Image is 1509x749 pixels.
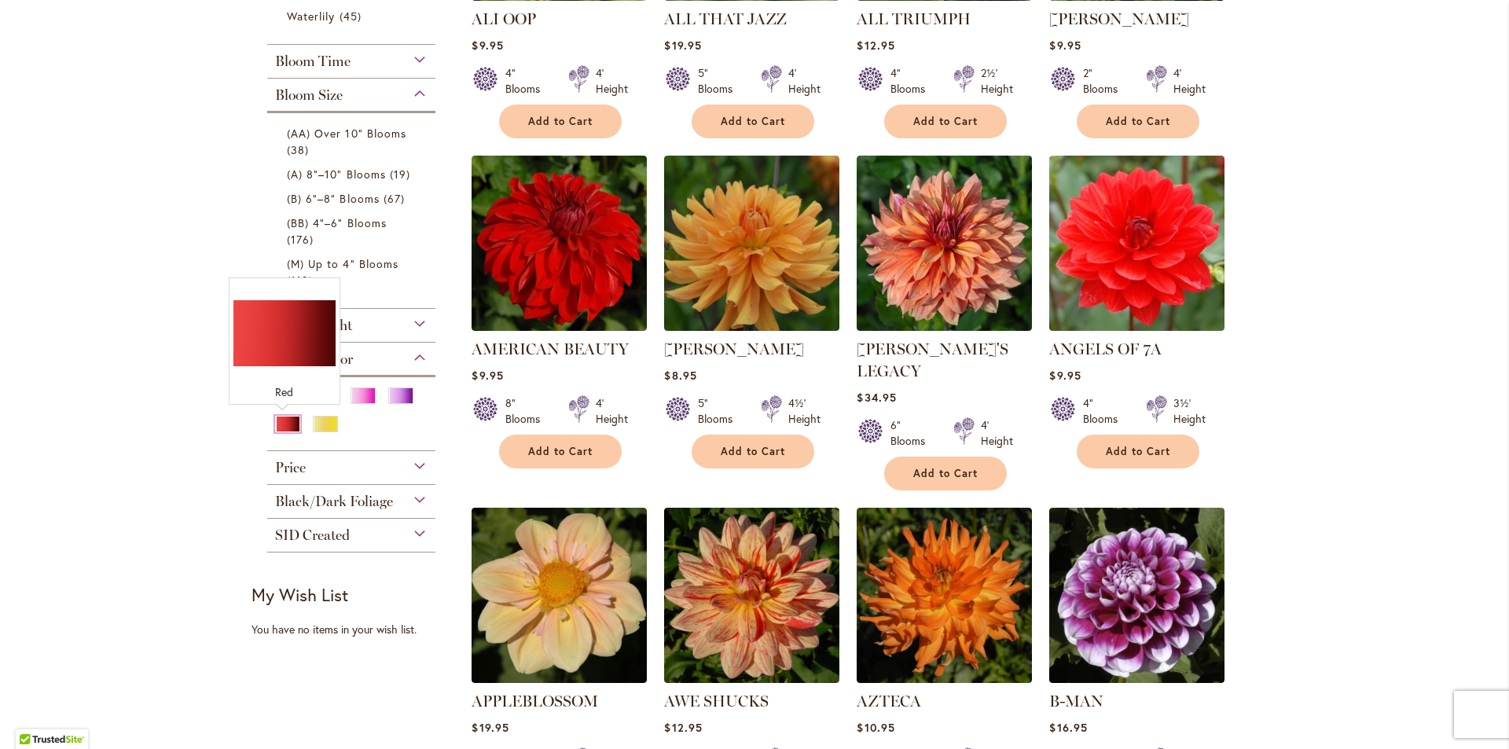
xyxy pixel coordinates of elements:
div: 5" Blooms [698,395,742,427]
div: 4' Height [1173,65,1206,97]
span: $10.95 [857,720,894,735]
span: (A) 8"–10" Blooms [287,167,386,182]
span: 38 [287,141,313,158]
span: 19 [390,166,414,182]
button: Add to Cart [884,457,1007,490]
span: $9.95 [1049,368,1081,383]
div: 5" Blooms [698,65,742,97]
div: Red [233,384,336,400]
a: ALL THAT JAZZ [664,9,787,28]
span: Add to Cart [528,115,593,128]
div: 4' Height [788,65,821,97]
img: AZTECA [857,508,1032,683]
div: 4½' Height [788,395,821,427]
span: Price [275,459,306,476]
button: Add to Cart [1077,105,1199,138]
a: AMERICAN BEAUTY [472,319,647,334]
span: Black/Dark Foliage [275,493,393,510]
img: AMERICAN BEAUTY [472,156,647,331]
a: AWE SHUCKS [664,692,769,710]
span: Add to Cart [913,467,978,480]
span: $9.95 [472,38,503,53]
span: $19.95 [472,720,509,735]
span: $9.95 [472,368,503,383]
button: Add to Cart [499,435,622,468]
a: [PERSON_NAME] [1049,9,1189,28]
button: Add to Cart [692,105,814,138]
img: B-MAN [1049,508,1224,683]
span: Waterlily [287,9,335,24]
span: SID Created [275,527,350,544]
img: ANDREW CHARLES [664,156,839,331]
button: Add to Cart [1077,435,1199,468]
strong: My Wish List [251,583,348,606]
a: Waterlily 45 [287,8,420,24]
img: APPLEBLOSSOM [472,508,647,683]
span: Bloom Time [275,53,351,70]
span: Add to Cart [721,115,785,128]
span: $12.95 [664,720,702,735]
span: $8.95 [664,368,696,383]
span: (B) 6"–8" Blooms [287,191,380,206]
span: 113 [287,272,317,288]
a: ALI OOP [472,9,536,28]
button: Add to Cart [884,105,1007,138]
span: $16.95 [1049,720,1087,735]
a: AZTECA [857,692,921,710]
div: 8" Blooms [505,395,549,427]
span: (AA) Over 10" Blooms [287,126,406,141]
img: ANGELS OF 7A [1049,156,1224,331]
span: $34.95 [857,390,896,405]
iframe: Launch Accessibility Center [12,693,56,737]
a: (BB) 4"–6" Blooms 176 [287,215,420,248]
button: Add to Cart [499,105,622,138]
div: 4" Blooms [505,65,549,97]
span: Add to Cart [1106,115,1170,128]
div: 3½' Height [1173,395,1206,427]
img: Andy's Legacy [857,156,1032,331]
a: ANGELS OF 7A [1049,340,1162,358]
div: 4' Height [596,65,628,97]
div: 4' Height [981,417,1013,449]
div: You have no items in your wish list. [251,622,461,637]
div: 4" Blooms [890,65,934,97]
a: [PERSON_NAME] [664,340,804,358]
div: 4" Blooms [1083,395,1127,427]
a: AZTECA [857,671,1032,686]
a: (B) 6"–8" Blooms 67 [287,190,420,207]
a: APPLEBLOSSOM [472,671,647,686]
span: (BB) 4"–6" Blooms [287,215,387,230]
span: (M) Up to 4" Blooms [287,256,398,271]
a: B-MAN [1049,671,1224,686]
a: (A) 8"–10" Blooms 19 [287,166,420,182]
div: 6" Blooms [890,417,934,449]
a: Andy's Legacy [857,319,1032,334]
span: $19.95 [664,38,701,53]
span: 45 [340,8,365,24]
span: 176 [287,231,318,248]
a: ANDREW CHARLES [664,319,839,334]
div: 2" Blooms [1083,65,1127,97]
button: Add to Cart [692,435,814,468]
span: $9.95 [1049,38,1081,53]
a: AMERICAN BEAUTY [472,340,629,358]
a: B-MAN [1049,692,1103,710]
div: 4' Height [596,395,628,427]
a: (M) Up to 4" Blooms 113 [287,255,420,288]
a: (AA) Over 10" Blooms 38 [287,125,420,158]
a: ANGELS OF 7A [1049,319,1224,334]
a: ALL TRIUMPH [857,9,971,28]
a: [PERSON_NAME]'S LEGACY [857,340,1008,380]
span: Add to Cart [528,445,593,458]
span: Add to Cart [1106,445,1170,458]
span: Add to Cart [721,445,785,458]
span: $12.95 [857,38,894,53]
a: APPLEBLOSSOM [472,692,598,710]
span: 67 [384,190,409,207]
span: Add to Cart [913,115,978,128]
img: AWE SHUCKS [664,508,839,683]
span: Bloom Size [275,86,343,104]
div: 2½' Height [981,65,1013,97]
a: AWE SHUCKS [664,671,839,686]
